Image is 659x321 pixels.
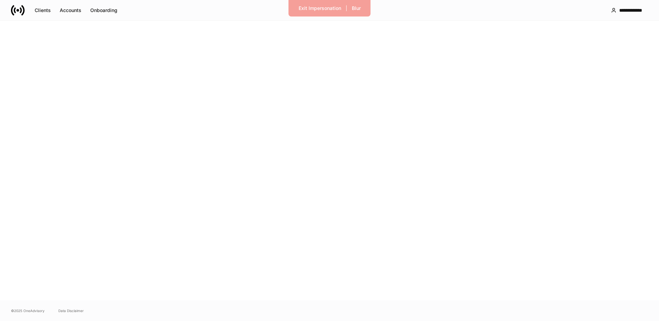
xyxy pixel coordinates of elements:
[60,8,81,13] div: Accounts
[55,5,86,16] button: Accounts
[347,3,365,14] button: Blur
[58,308,84,313] a: Data Disclaimer
[299,6,341,11] div: Exit Impersonation
[294,3,346,14] button: Exit Impersonation
[35,8,51,13] div: Clients
[86,5,122,16] button: Onboarding
[352,6,361,11] div: Blur
[30,5,55,16] button: Clients
[90,8,117,13] div: Onboarding
[11,308,45,313] span: © 2025 OneAdvisory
